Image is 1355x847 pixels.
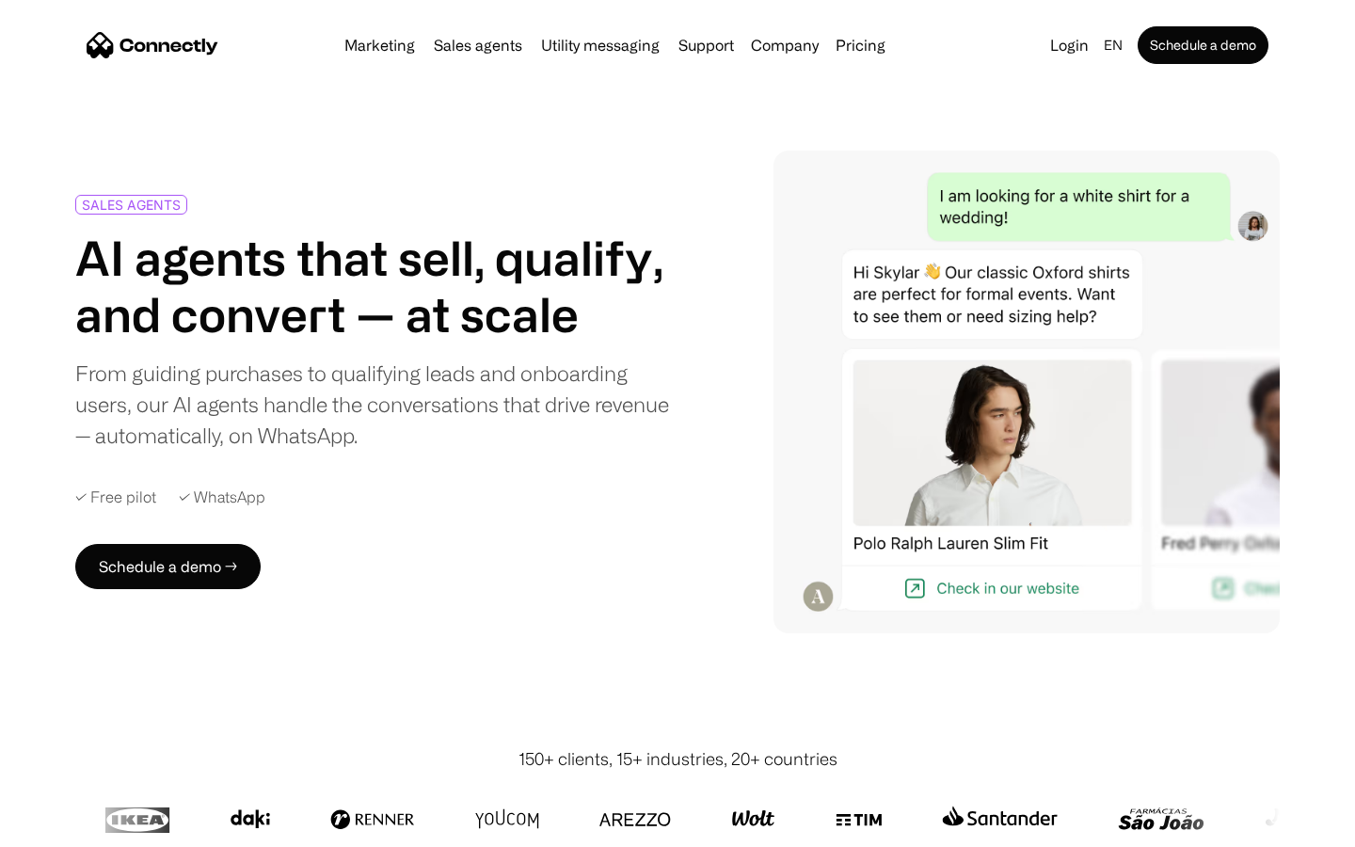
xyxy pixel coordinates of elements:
[1043,32,1096,58] a: Login
[38,814,113,840] ul: Language list
[1104,32,1123,58] div: en
[82,198,181,212] div: SALES AGENTS
[75,358,670,451] div: From guiding purchases to qualifying leads and onboarding users, our AI agents handle the convers...
[534,38,667,53] a: Utility messaging
[75,544,261,589] a: Schedule a demo →
[19,812,113,840] aside: Language selected: English
[518,746,837,772] div: 150+ clients, 15+ industries, 20+ countries
[75,230,670,343] h1: AI agents that sell, qualify, and convert — at scale
[426,38,530,53] a: Sales agents
[75,488,156,506] div: ✓ Free pilot
[179,488,265,506] div: ✓ WhatsApp
[337,38,422,53] a: Marketing
[1138,26,1268,64] a: Schedule a demo
[671,38,741,53] a: Support
[828,38,893,53] a: Pricing
[751,32,819,58] div: Company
